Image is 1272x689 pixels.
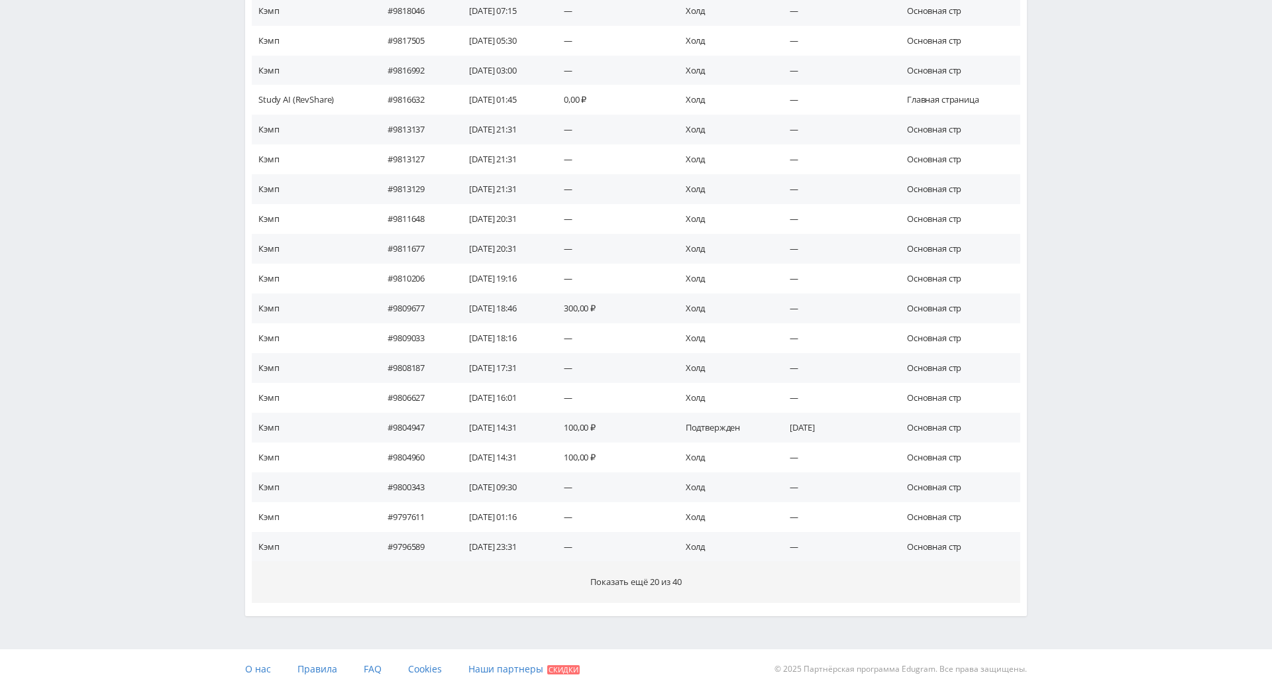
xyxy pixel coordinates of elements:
[252,561,1020,603] button: Показать ещё 20 из 40
[252,144,374,174] td: Кэмп
[776,472,894,502] td: —
[252,293,374,323] td: Кэмп
[776,144,894,174] td: —
[672,413,776,443] td: Подтвержден
[551,502,672,532] td: —
[894,502,1020,532] td: Основная стр
[245,662,271,675] span: О нас
[551,264,672,293] td: —
[374,234,456,264] td: #9811677
[374,85,456,115] td: #9816632
[408,649,442,689] a: Cookies
[364,649,382,689] a: FAQ
[456,144,551,174] td: [DATE] 21:31
[551,293,672,323] td: 300,00 ₽
[456,264,551,293] td: [DATE] 19:16
[776,532,894,562] td: —
[894,443,1020,472] td: Основная стр
[374,353,456,383] td: #9808187
[364,662,382,675] span: FAQ
[551,383,672,413] td: —
[252,264,374,293] td: Кэмп
[252,502,374,532] td: Кэмп
[252,472,374,502] td: Кэмп
[672,234,776,264] td: Холд
[374,174,456,204] td: #9813129
[374,443,456,472] td: #9804960
[374,204,456,234] td: #9811648
[894,472,1020,502] td: Основная стр
[456,443,551,472] td: [DATE] 14:31
[252,174,374,204] td: Кэмп
[456,56,551,85] td: [DATE] 03:00
[894,56,1020,85] td: Основная стр
[252,26,374,56] td: Кэмп
[894,144,1020,174] td: Основная стр
[297,662,337,675] span: Правила
[643,649,1027,689] div: © 2025 Партнёрская программа Edugram. Все права защищены.
[374,413,456,443] td: #9804947
[672,56,776,85] td: Холд
[456,204,551,234] td: [DATE] 20:31
[551,85,672,115] td: 0,00 ₽
[894,264,1020,293] td: Основная стр
[551,472,672,502] td: —
[894,26,1020,56] td: Основная стр
[551,144,672,174] td: —
[547,665,580,674] span: Скидки
[551,353,672,383] td: —
[374,144,456,174] td: #9813127
[456,293,551,323] td: [DATE] 18:46
[894,234,1020,264] td: Основная стр
[672,443,776,472] td: Холд
[456,472,551,502] td: [DATE] 09:30
[252,413,374,443] td: Кэмп
[456,353,551,383] td: [DATE] 17:31
[894,353,1020,383] td: Основная стр
[776,264,894,293] td: —
[551,56,672,85] td: —
[776,85,894,115] td: —
[672,502,776,532] td: Холд
[776,323,894,353] td: —
[894,383,1020,413] td: Основная стр
[551,204,672,234] td: —
[776,26,894,56] td: —
[776,502,894,532] td: —
[672,26,776,56] td: Холд
[672,174,776,204] td: Холд
[374,383,456,413] td: #9806627
[245,649,271,689] a: О нас
[672,264,776,293] td: Холд
[672,144,776,174] td: Холд
[468,649,580,689] a: Наши партнеры Скидки
[456,234,551,264] td: [DATE] 20:31
[374,532,456,562] td: #9796589
[672,85,776,115] td: Холд
[551,413,672,443] td: 100,00 ₽
[551,174,672,204] td: —
[776,115,894,144] td: —
[551,115,672,144] td: —
[894,532,1020,562] td: Основная стр
[374,56,456,85] td: #9816992
[894,293,1020,323] td: Основная стр
[894,323,1020,353] td: Основная стр
[672,115,776,144] td: Холд
[456,26,551,56] td: [DATE] 05:30
[672,204,776,234] td: Холд
[252,234,374,264] td: Кэмп
[776,293,894,323] td: —
[551,323,672,353] td: —
[456,115,551,144] td: [DATE] 21:31
[776,413,894,443] td: [DATE]
[408,662,442,675] span: Cookies
[672,383,776,413] td: Холд
[456,413,551,443] td: [DATE] 14:31
[894,115,1020,144] td: Основная стр
[252,85,374,115] td: Study AI (RevShare)
[456,85,551,115] td: [DATE] 01:45
[672,472,776,502] td: Холд
[672,532,776,562] td: Холд
[551,26,672,56] td: —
